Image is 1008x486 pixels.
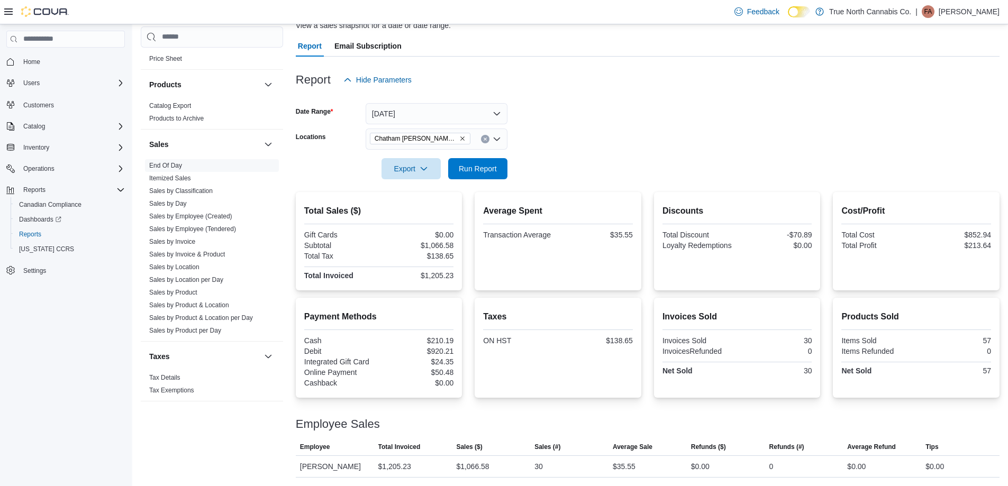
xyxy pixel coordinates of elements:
[381,357,453,366] div: $24.35
[149,54,182,63] span: Price Sheet
[15,198,125,211] span: Canadian Compliance
[149,212,232,221] span: Sales by Employee (Created)
[381,336,453,345] div: $210.19
[19,55,125,68] span: Home
[149,115,204,122] a: Products to Archive
[919,366,991,375] div: 57
[493,135,501,143] button: Open list of options
[334,35,402,57] span: Email Subscription
[769,460,774,473] div: 0
[381,252,453,260] div: $138.65
[788,17,788,18] span: Dark Mode
[149,263,199,271] a: Sales by Location
[747,6,779,17] span: Feedback
[298,35,322,57] span: Report
[925,460,944,473] div: $0.00
[924,5,932,18] span: FA
[149,174,191,182] span: Itemized Sales
[262,78,275,91] button: Products
[296,456,374,477] div: [PERSON_NAME]
[847,460,866,473] div: $0.00
[662,310,812,323] h2: Invoices Sold
[939,5,1000,18] p: [PERSON_NAME]
[730,1,784,22] a: Feedback
[149,288,197,297] span: Sales by Product
[841,231,914,239] div: Total Cost
[483,231,556,239] div: Transaction Average
[304,347,377,355] div: Debit
[481,135,489,143] button: Clear input
[262,350,275,363] button: Taxes
[141,52,283,69] div: Pricing
[483,205,633,217] h2: Average Spent
[456,460,489,473] div: $1,066.58
[381,379,453,387] div: $0.00
[149,79,260,90] button: Products
[2,119,129,134] button: Catalog
[149,351,260,362] button: Taxes
[459,163,497,174] span: Run Report
[149,200,187,207] a: Sales by Day
[19,230,41,239] span: Reports
[296,20,451,31] div: View a sales snapshot for a date or date range.
[2,182,129,197] button: Reports
[662,347,735,355] div: InvoicesRefunded
[662,366,693,375] strong: Net Sold
[15,228,125,241] span: Reports
[19,200,81,209] span: Canadian Compliance
[149,114,204,123] span: Products to Archive
[149,289,197,296] a: Sales by Product
[739,241,812,250] div: $0.00
[19,120,49,133] button: Catalog
[149,139,260,150] button: Sales
[21,6,69,17] img: Cova
[381,241,453,250] div: $1,066.58
[841,241,914,250] div: Total Profit
[15,243,78,255] a: [US_STATE] CCRS
[841,366,871,375] strong: Net Sold
[304,310,454,323] h2: Payment Methods
[382,158,441,179] button: Export
[149,314,253,322] a: Sales by Product & Location per Day
[296,418,380,430] h3: Employee Sales
[381,231,453,239] div: $0.00
[149,276,223,284] span: Sales by Location per Day
[19,120,125,133] span: Catalog
[662,241,735,250] div: Loyalty Redemptions
[19,215,61,224] span: Dashboards
[19,184,50,196] button: Reports
[149,301,229,309] a: Sales by Product & Location
[296,74,331,86] h3: Report
[19,162,125,175] span: Operations
[19,77,44,89] button: Users
[378,460,411,473] div: $1,205.23
[149,175,191,182] a: Itemized Sales
[11,227,129,242] button: Reports
[141,99,283,129] div: Products
[304,252,377,260] div: Total Tax
[149,251,225,258] a: Sales by Invoice & Product
[149,79,181,90] h3: Products
[662,231,735,239] div: Total Discount
[149,102,191,109] a: Catalog Export
[919,231,991,239] div: $852.94
[15,198,86,211] a: Canadian Compliance
[6,50,125,306] nav: Complex example
[829,5,911,18] p: True North Cannabis Co.
[149,374,180,381] a: Tax Details
[459,135,466,142] button: Remove Chatham McNaughton Ave from selection in this group
[149,225,236,233] a: Sales by Employee (Tendered)
[149,237,195,246] span: Sales by Invoice
[448,158,507,179] button: Run Report
[23,58,40,66] span: Home
[141,159,283,341] div: Sales
[15,213,66,226] a: Dashboards
[149,213,232,220] a: Sales by Employee (Created)
[11,212,129,227] a: Dashboards
[388,158,434,179] span: Export
[23,267,46,275] span: Settings
[847,443,896,451] span: Average Refund
[23,186,46,194] span: Reports
[296,107,333,116] label: Date Range
[2,140,129,155] button: Inventory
